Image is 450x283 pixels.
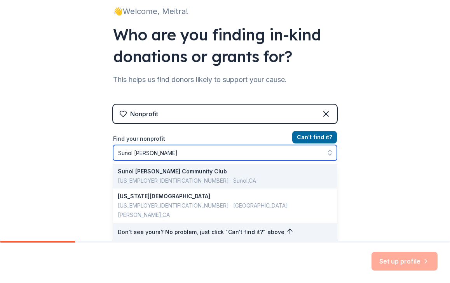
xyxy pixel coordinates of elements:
div: Don't see yours? No problem, just click "Can't find it?" above [113,223,337,241]
div: [US_EMPLOYER_IDENTIFICATION_NUMBER] · [GEOGRAPHIC_DATA][PERSON_NAME] , CA [118,201,323,220]
div: [US_STATE][DEMOGRAPHIC_DATA] [118,192,323,201]
div: [US_EMPLOYER_IDENTIFICATION_NUMBER] · Sunol , CA [118,176,323,185]
div: Sunol [PERSON_NAME] Community Club [118,167,323,176]
input: Search by name, EIN, or city [113,145,337,161]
